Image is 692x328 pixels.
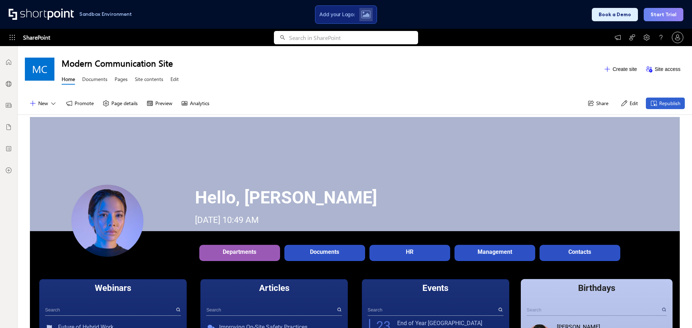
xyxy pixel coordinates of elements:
button: Site access [641,63,685,75]
a: Site contents [135,76,163,85]
img: Upload logo [361,10,371,18]
div: End of Year [GEOGRAPHIC_DATA] [397,319,502,328]
button: Create site [599,63,642,75]
div: Description [284,259,365,269]
iframe: Chat Widget [656,293,692,328]
button: New [25,98,61,109]
button: Book a Demo [592,8,638,21]
input: Search in SharePoint [289,31,418,44]
span: SharePoint [23,29,50,46]
a: Pages [115,76,128,85]
button: Share [583,98,613,109]
div: [DATE] 10:49 AM [195,215,259,225]
strong: Hello, [PERSON_NAME] [195,187,377,208]
a: Documents [82,76,107,85]
div: Management [456,248,533,255]
span: Webinars [95,283,131,293]
div: Description [199,259,280,269]
div: Contacts [541,248,618,255]
input: Search [206,304,336,315]
a: Edit [170,76,179,85]
button: Page details [98,98,142,109]
div: HR [371,248,448,255]
button: Promote [61,98,98,109]
input: Search [368,304,497,315]
button: Preview [142,98,177,109]
div: Description [454,259,535,269]
span: MC [32,63,47,75]
div: Departments [201,248,278,255]
button: Analytics [177,98,214,109]
span: Events [422,283,448,293]
span: Birthdays [578,283,615,293]
span: Articles [259,283,289,293]
input: Search [45,304,175,315]
button: Republish [646,98,685,109]
h1: Sandbox Environment [79,12,132,16]
a: Home [62,76,75,85]
div: Description [540,259,620,269]
div: Description [369,259,450,269]
div: Documents [286,248,363,255]
button: Start Trial [644,8,683,21]
input: Search [527,304,661,315]
span: Add your Logo: [319,11,355,18]
button: Edit [616,98,642,109]
h1: Modern Communication Site [62,57,599,69]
